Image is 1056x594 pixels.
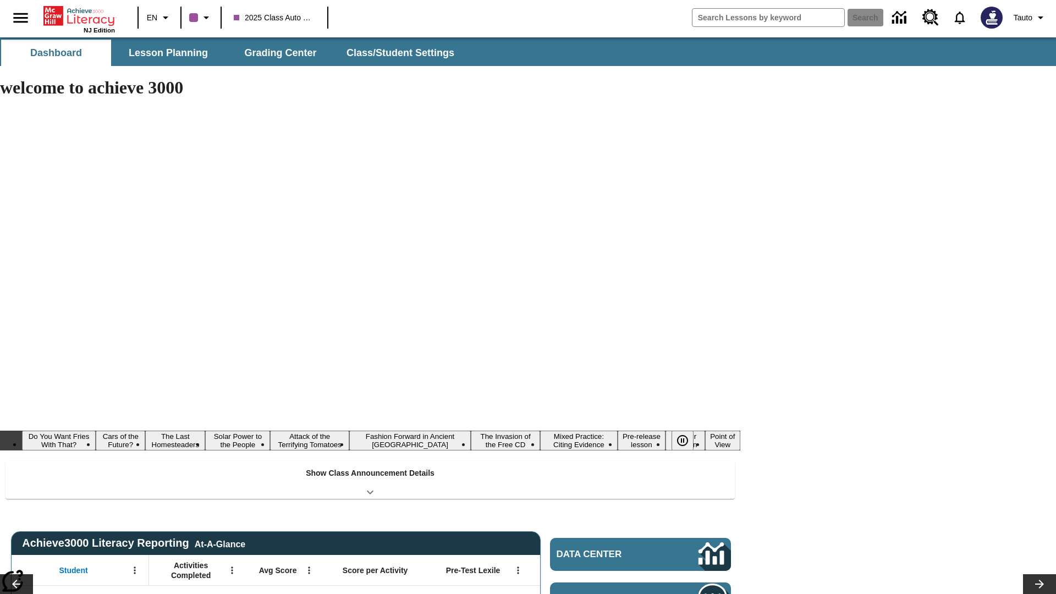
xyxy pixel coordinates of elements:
button: Profile/Settings [1009,8,1052,28]
button: Slide 9 Pre-release lesson [618,431,666,450]
span: Grading Center [244,47,316,59]
div: Home [43,4,115,34]
button: Grading Center [226,40,335,66]
span: Avg Score [259,565,297,575]
span: Data Center [557,549,661,560]
span: NJ Edition [84,27,115,34]
button: Slide 10 Career Lesson [665,431,705,450]
button: Lesson Planning [113,40,223,66]
button: Lesson carousel, Next [1023,574,1056,594]
span: Score per Activity [343,565,408,575]
span: Dashboard [30,47,82,59]
button: Dashboard [1,40,111,66]
span: Achieve3000 Literacy Reporting [22,537,245,549]
a: Home [43,5,115,27]
div: At-A-Glance [195,537,245,549]
button: Slide 3 The Last Homesteaders [145,431,205,450]
a: Resource Center, Will open in new tab [916,3,945,32]
button: Class/Student Settings [338,40,463,66]
span: Activities Completed [155,560,227,580]
button: Slide 6 Fashion Forward in Ancient Rome [349,431,471,450]
span: Pre-Test Lexile [446,565,501,575]
button: Slide 11 Point of View [705,431,741,450]
button: Language: EN, Select a language [142,8,177,28]
p: Show Class Announcement Details [306,468,435,479]
a: Data Center [886,3,916,33]
button: Pause [672,431,694,450]
button: Class color is purple. Change class color [185,8,217,28]
span: Tauto [1014,12,1032,24]
button: Slide 7 The Invasion of the Free CD [471,431,540,450]
button: Open Menu [510,562,526,579]
span: 2025 Class Auto Grade 13 [234,12,315,24]
a: Notifications [945,3,974,32]
button: Open Menu [127,562,143,579]
button: Slide 8 Mixed Practice: Citing Evidence [540,431,617,450]
img: Avatar [981,7,1003,29]
button: Open side menu [4,2,37,34]
span: EN [147,12,157,24]
button: Select a new avatar [974,3,1009,32]
div: Pause [672,431,705,450]
div: Show Class Announcement Details [5,461,735,499]
input: search field [692,9,844,26]
button: Slide 4 Solar Power to the People [205,431,270,450]
button: Slide 1 Do You Want Fries With That? [22,431,96,450]
button: Slide 2 Cars of the Future? [96,431,145,450]
a: Data Center [550,538,731,571]
button: Open Menu [301,562,317,579]
button: Open Menu [224,562,240,579]
span: Student [59,565,88,575]
button: Slide 5 Attack of the Terrifying Tomatoes [270,431,349,450]
span: Lesson Planning [129,47,208,59]
span: Class/Student Settings [346,47,454,59]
